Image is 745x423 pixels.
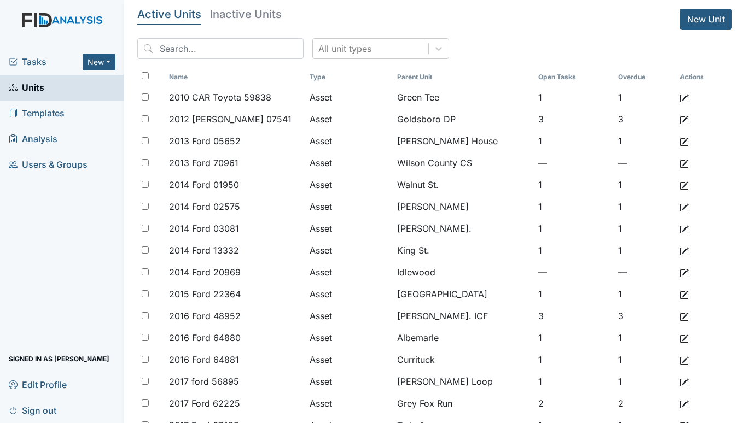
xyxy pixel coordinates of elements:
td: Asset [305,349,393,371]
div: All unit types [318,42,371,55]
td: 1 [614,371,676,392]
td: 2 [614,392,676,414]
span: Signed in as [PERSON_NAME] [9,350,109,367]
td: 1 [614,174,676,196]
td: Asset [305,196,393,218]
td: 1 [614,327,676,349]
td: Walnut St. [393,174,534,196]
td: [PERSON_NAME] Loop [393,371,534,392]
td: Asset [305,152,393,174]
span: 2016 Ford 64880 [169,331,241,344]
td: 1 [614,349,676,371]
td: 3 [534,305,614,327]
td: 1 [614,86,676,108]
td: Asset [305,283,393,305]
td: Asset [305,392,393,414]
td: Asset [305,174,393,196]
td: 1 [534,327,614,349]
td: — [534,152,614,174]
th: Toggle SortBy [534,68,614,86]
td: Currituck [393,349,534,371]
td: 1 [534,283,614,305]
button: New [83,54,115,70]
th: Toggle SortBy [614,68,676,86]
td: 1 [614,283,676,305]
td: Albemarle [393,327,534,349]
span: 2014 Ford 20969 [169,266,241,279]
td: Asset [305,261,393,283]
td: 1 [614,130,676,152]
span: 2016 Ford 48952 [169,309,241,322]
td: [GEOGRAPHIC_DATA] [393,283,534,305]
span: Users & Groups [9,156,88,173]
span: Analysis [9,131,57,148]
span: Edit Profile [9,376,67,393]
td: 1 [534,349,614,371]
td: 1 [614,239,676,261]
span: 2014 Ford 03081 [169,222,239,235]
span: 2014 Ford 13332 [169,244,239,257]
td: 3 [614,305,676,327]
span: 2017 ford 56895 [169,375,239,388]
span: 2013 Ford 70961 [169,156,238,169]
span: Sign out [9,402,56,419]
td: [PERSON_NAME]. [393,218,534,239]
td: 1 [534,218,614,239]
span: Templates [9,105,65,122]
td: 1 [614,218,676,239]
td: Green Tee [393,86,534,108]
a: New Unit [680,9,732,30]
td: Goldsboro DP [393,108,534,130]
h5: Inactive Units [210,9,282,20]
td: [PERSON_NAME]. ICF [393,305,534,327]
td: Asset [305,108,393,130]
td: — [534,261,614,283]
td: Asset [305,371,393,392]
span: 2014 Ford 02575 [169,200,240,213]
td: 3 [534,108,614,130]
span: 2016 Ford 64881 [169,353,239,366]
input: Toggle All Rows Selected [142,72,149,79]
th: Toggle SortBy [305,68,393,86]
td: 1 [534,130,614,152]
td: 2 [534,392,614,414]
td: Asset [305,305,393,327]
td: 1 [534,196,614,218]
td: King St. [393,239,534,261]
span: 2015 Ford 22364 [169,287,241,301]
td: Asset [305,86,393,108]
span: 2013 Ford 05652 [169,134,241,148]
th: Toggle SortBy [393,68,534,86]
td: 1 [534,86,614,108]
h5: Active Units [137,9,201,20]
td: [PERSON_NAME] [393,196,534,218]
td: [PERSON_NAME] House [393,130,534,152]
td: Idlewood [393,261,534,283]
span: Units [9,79,44,96]
th: Actions [676,68,730,86]
input: Search... [137,38,304,59]
td: Asset [305,327,393,349]
td: 3 [614,108,676,130]
td: 1 [534,371,614,392]
td: 1 [614,196,676,218]
th: Toggle SortBy [165,68,306,86]
span: 2012 [PERSON_NAME] 07541 [169,113,292,126]
span: 2010 CAR Toyota 59838 [169,91,271,104]
a: Tasks [9,55,83,68]
span: 2014 Ford 01950 [169,178,239,191]
td: 1 [534,174,614,196]
td: — [614,261,676,283]
td: Grey Fox Run [393,392,534,414]
td: Asset [305,218,393,239]
td: Asset [305,130,393,152]
td: 1 [534,239,614,261]
td: Wilson County CS [393,152,534,174]
span: 2017 Ford 62225 [169,397,240,410]
td: Asset [305,239,393,261]
td: — [614,152,676,174]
